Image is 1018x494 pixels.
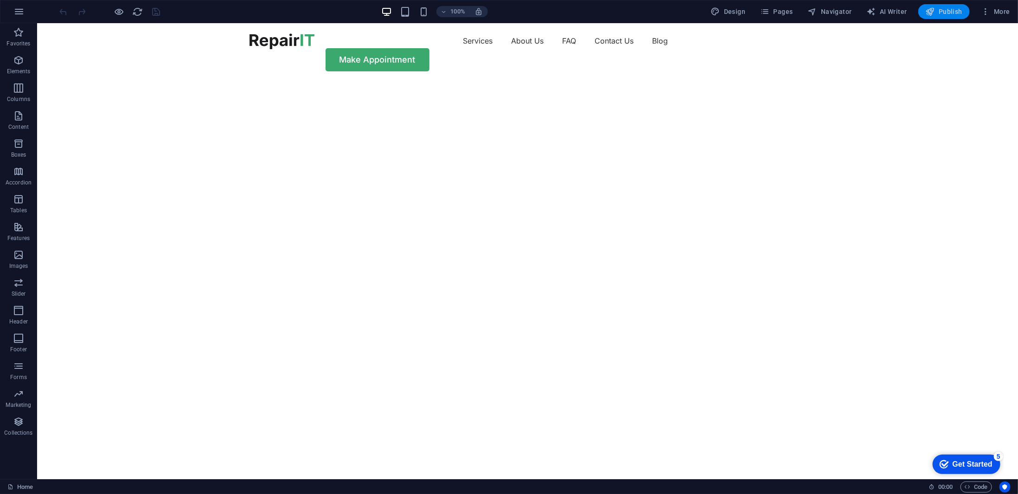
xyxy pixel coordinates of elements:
[756,4,796,19] button: Pages
[960,481,992,493] button: Code
[133,6,143,17] i: Reload page
[7,234,30,242] p: Features
[6,40,30,47] p: Favorites
[760,7,793,16] span: Pages
[27,10,67,19] div: Get Started
[863,4,911,19] button: AI Writer
[12,290,26,298] p: Slider
[10,207,27,214] p: Tables
[10,346,27,353] p: Footer
[436,6,469,17] button: 100%
[938,481,953,493] span: 00 00
[711,7,746,16] span: Design
[474,7,483,16] i: On resize automatically adjust zoom level to fit chosen device.
[945,483,946,490] span: :
[450,6,465,17] h6: 100%
[69,2,78,11] div: 5
[981,7,1010,16] span: More
[8,123,29,131] p: Content
[6,179,32,186] p: Accordion
[9,262,28,270] p: Images
[4,429,32,437] p: Collections
[965,481,988,493] span: Code
[114,6,125,17] button: Click here to leave preview mode and continue editing
[7,481,33,493] a: Click to cancel selection. Double-click to open Pages
[10,374,27,381] p: Forms
[999,481,1011,493] button: Usercentrics
[977,4,1014,19] button: More
[9,318,28,325] p: Header
[7,68,31,75] p: Elements
[867,7,907,16] span: AI Writer
[928,481,953,493] h6: Session time
[6,401,31,409] p: Marketing
[804,4,856,19] button: Navigator
[707,4,749,19] button: Design
[132,6,143,17] button: reload
[808,7,852,16] span: Navigator
[7,5,75,24] div: Get Started 5 items remaining, 0% complete
[926,7,962,16] span: Publish
[7,95,30,103] p: Columns
[918,4,970,19] button: Publish
[707,4,749,19] div: Design (Ctrl+Alt+Y)
[11,151,26,158] p: Boxes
